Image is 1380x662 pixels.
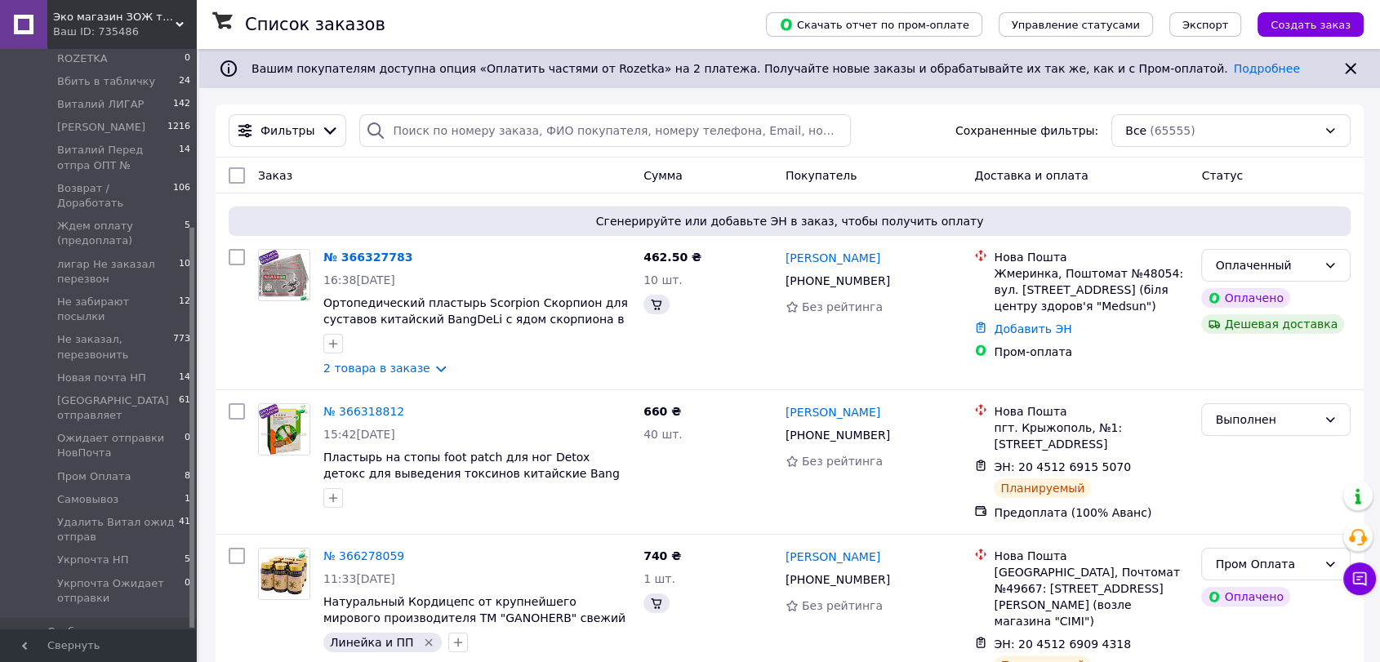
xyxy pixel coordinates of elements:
span: [GEOGRAPHIC_DATA] отправляет [57,393,179,423]
span: Ожидает отправки НовПочта [57,431,185,460]
span: [PERSON_NAME] [57,120,145,135]
input: Поиск по номеру заказа, ФИО покупателя, номеру телефона, Email, номеру накладной [359,114,851,147]
span: 0 [185,51,190,66]
span: Не заказал, перезвонить [57,332,173,362]
span: Самовывоз [57,492,118,507]
div: [GEOGRAPHIC_DATA], Почтомат №49667: [STREET_ADDRESS][PERSON_NAME] (возле магазина "СІМІ") [994,564,1188,629]
button: Чат с покупателем [1343,562,1376,595]
span: [PHONE_NUMBER] [786,429,890,442]
span: Укрпочта Ожидает отправки [57,576,185,606]
span: Вбить в табличку [57,74,155,89]
span: Сгенерируйте или добавьте ЭН в заказ, чтобы получить оплату [235,213,1344,229]
img: Фото товару [259,250,309,300]
span: [PHONE_NUMBER] [786,573,890,586]
span: Сохраненные фильтры: [955,122,1098,139]
div: Ваш ID: 735486 [53,24,196,39]
span: 0 [185,576,190,606]
span: Возврат / Доработать [57,181,173,211]
span: Скачать отчет по пром-оплате [779,17,969,32]
span: Виталий Перед отпра ОПТ № [57,143,179,172]
img: Фото товару [259,404,309,455]
span: 1216 [167,120,190,135]
span: Укрпочта НП [57,553,128,567]
div: пгт. Крыжополь, №1: [STREET_ADDRESS] [994,420,1188,452]
a: Пластырь на стопы foot patch для ног Detox детокс для выведения токсинов китайские Bang DeLi отзы... [323,451,620,496]
div: Выполнен [1215,411,1317,429]
svg: Удалить метку [422,636,435,649]
span: 14 [179,371,190,385]
button: Создать заказ [1258,12,1364,37]
span: Сумма [643,169,683,182]
span: 12 [179,295,190,324]
span: Экспорт [1182,19,1228,31]
span: Виталий ЛИГАР [57,97,144,112]
span: 142 [173,97,190,112]
span: Ортопедический пластырь Scorpion Скорпион для суставов китайский BangDeLi с ядом скорпиона в апте... [323,296,628,342]
span: 773 [173,332,190,362]
span: 40 шт. [643,428,683,441]
span: [PHONE_NUMBER] [786,274,890,287]
a: Фото товару [258,249,310,301]
a: 2 товара в заказе [323,362,430,375]
button: Управление статусами [999,12,1153,37]
span: 61 [179,393,190,423]
button: Экспорт [1169,12,1241,37]
div: Оплачено [1201,587,1289,606]
span: (65555) [1150,124,1195,137]
span: 660 ₴ [643,405,681,418]
div: Пром Оплата [1215,555,1317,573]
span: Заказ [258,169,292,182]
span: Статус [1201,169,1243,182]
a: Фото товару [258,403,310,455]
a: Добавить ЭН [994,322,1071,335]
div: Планируемый [994,478,1091,498]
a: № 366318812 [323,405,404,418]
span: ROZETKA [57,51,108,66]
span: Без рейтинга [802,599,883,612]
span: 5 [185,219,190,248]
span: 5 [185,553,190,567]
div: Предоплата (100% Аванс) [994,504,1188,521]
div: Нова Пошта [994,403,1188,420]
a: [PERSON_NAME] [786,250,880,266]
span: Фильтры [260,122,314,139]
span: Создать заказ [1271,19,1351,31]
span: 1 шт. [643,572,675,585]
div: Нова Пошта [994,249,1188,265]
span: Пром Оплата [57,469,131,484]
span: Удалить Витал ожид отправ [57,515,179,544]
span: Без рейтинга [802,300,883,313]
span: Не забирают посылки [57,295,179,324]
div: Оплачено [1201,288,1289,308]
span: Покупатель [786,169,857,182]
span: 10 шт. [643,273,683,287]
span: Все [1125,122,1146,139]
span: 41 [179,515,190,544]
a: № 366278059 [323,549,404,562]
div: Жмеринка, Поштомат №48054: вул. [STREET_ADDRESS] (біля центру здоров'я "Medsun") [994,265,1188,314]
a: [PERSON_NAME] [786,549,880,565]
span: Ждем оплату (предоплата) [57,219,185,248]
a: [PERSON_NAME] [786,404,880,420]
span: 14 [179,143,190,172]
div: Нова Пошта [994,548,1188,564]
span: 16:38[DATE] [323,273,395,287]
a: Подробнее [1234,62,1300,75]
a: № 366327783 [323,251,412,264]
h1: Список заказов [245,15,385,34]
span: Эко магазин ЗОЖ товаров для здоровья, красоты и спорта - Экомедик - ecomedik [53,10,176,24]
span: 1 [185,492,190,507]
a: Натуральный Кордицепс от крупнейшего мирового производителя ТМ "GANOHERB" свежий срок ОПТом [323,595,625,641]
span: Без рейтинга [802,455,883,468]
a: Фото товару [258,548,310,600]
span: 106 [173,181,190,211]
span: Сообщения [47,624,111,639]
span: Новая почта НП [57,371,146,385]
span: ЭН: 20 4512 6915 5070 [994,460,1131,473]
span: 0 [185,431,190,460]
div: Пром-оплата [994,344,1188,360]
span: 462.50 ₴ [643,251,701,264]
span: лигар Не заказал перезвон [57,257,179,287]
